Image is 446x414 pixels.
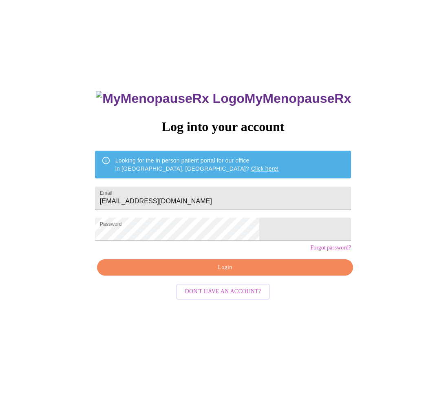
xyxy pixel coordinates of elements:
[95,119,351,134] h3: Log into your account
[96,91,351,106] h3: MyMenopauseRx
[106,263,344,273] span: Login
[115,153,279,176] div: Looking for the in person patient portal for our office in [GEOGRAPHIC_DATA], [GEOGRAPHIC_DATA]?
[174,287,272,294] a: Don't have an account?
[185,287,261,297] span: Don't have an account?
[251,165,279,172] a: Click here!
[176,284,270,300] button: Don't have an account?
[96,91,244,106] img: MyMenopauseRx Logo
[97,259,353,276] button: Login
[310,245,351,251] a: Forgot password?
